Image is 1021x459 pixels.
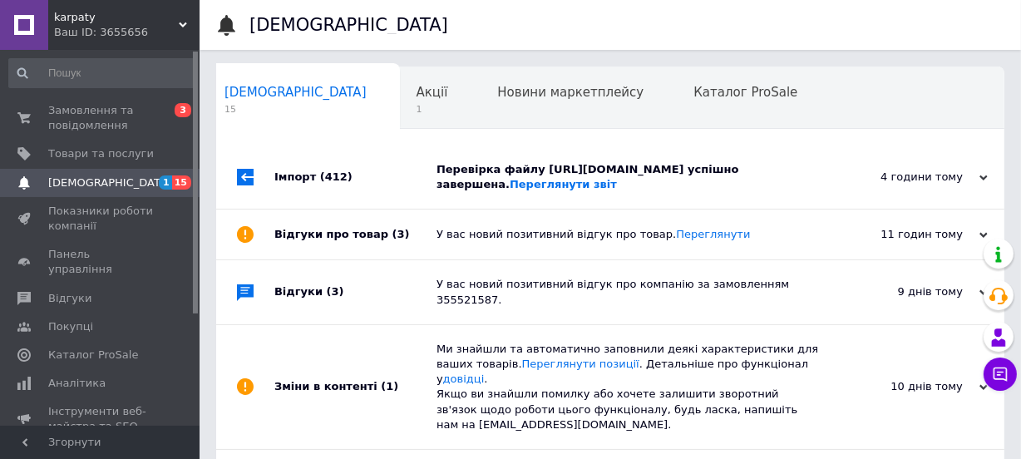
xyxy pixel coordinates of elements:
[48,175,171,190] span: [DEMOGRAPHIC_DATA]
[274,210,437,259] div: Відгуки про товар
[249,15,448,35] h1: [DEMOGRAPHIC_DATA]
[48,247,154,277] span: Панель управління
[48,319,93,334] span: Покупці
[224,85,367,100] span: [DEMOGRAPHIC_DATA]
[327,285,344,298] span: (3)
[274,325,437,449] div: Зміни в контенті
[821,284,988,299] div: 9 днів тому
[443,373,485,385] a: довідці
[172,175,191,190] span: 15
[510,178,617,190] a: Переглянути звіт
[676,228,750,240] a: Переглянути
[224,103,367,116] span: 15
[48,146,154,161] span: Товари та послуги
[437,342,821,432] div: Ми знайшли та автоматично заповнили деякі характеристики для ваших товарів. . Детальніше про функ...
[417,103,448,116] span: 1
[417,85,448,100] span: Акції
[48,348,138,363] span: Каталог ProSale
[48,103,154,133] span: Замовлення та повідомлення
[522,358,639,370] a: Переглянути позиції
[392,228,410,240] span: (3)
[274,260,437,323] div: Відгуки
[437,277,821,307] div: У вас новий позитивний відгук про компанію за замовленням 355521587.
[48,404,154,434] span: Інструменти веб-майстра та SEO
[381,380,398,392] span: (1)
[497,85,644,100] span: Новини маркетплейсу
[54,10,179,25] span: karpaty
[821,170,988,185] div: 4 години тому
[8,58,195,88] input: Пошук
[48,204,154,234] span: Показники роботи компанії
[48,291,91,306] span: Відгуки
[693,85,797,100] span: Каталог ProSale
[159,175,172,190] span: 1
[54,25,200,40] div: Ваш ID: 3655656
[984,358,1017,391] button: Чат з покупцем
[821,227,988,242] div: 11 годин тому
[821,379,988,394] div: 10 днів тому
[437,162,821,192] div: Перевірка файлу [URL][DOMAIN_NAME] успішно завершена.
[437,227,821,242] div: У вас новий позитивний відгук про товар.
[48,376,106,391] span: Аналітика
[320,170,353,183] span: (412)
[175,103,191,117] span: 3
[274,146,437,209] div: Імпорт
